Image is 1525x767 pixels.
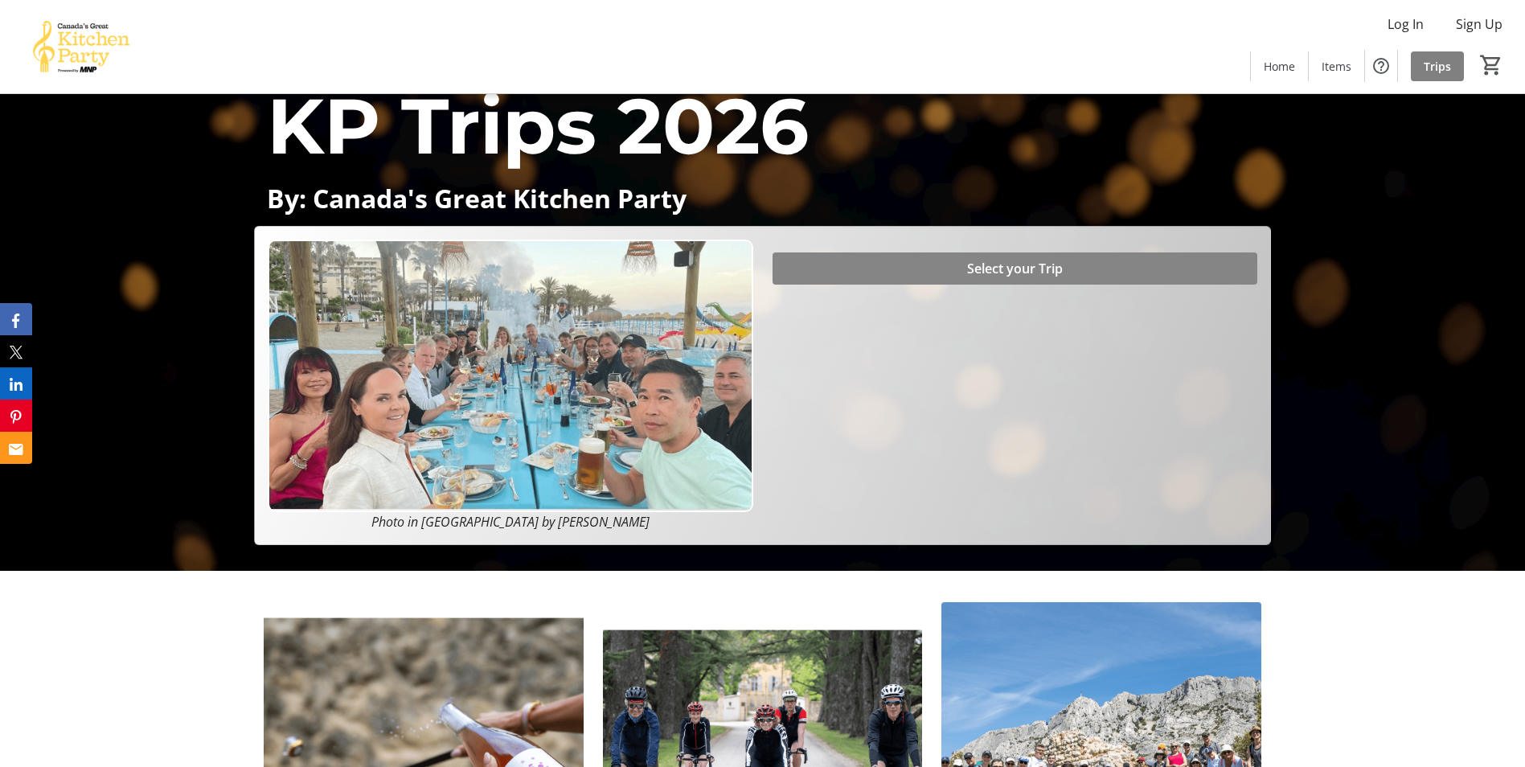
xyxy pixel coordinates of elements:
[1411,51,1464,81] a: Trips
[967,259,1063,278] span: Select your Trip
[1365,50,1397,82] button: Help
[1251,51,1308,81] a: Home
[268,240,752,512] img: Campaign CTA Media Photo
[1443,11,1515,37] button: Sign Up
[371,513,650,531] em: Photo in [GEOGRAPHIC_DATA] by [PERSON_NAME]
[1264,58,1295,75] span: Home
[1322,58,1351,75] span: Items
[1375,11,1437,37] button: Log In
[1388,14,1424,34] span: Log In
[10,6,153,87] img: Canada’s Great Kitchen Party's Logo
[267,79,809,173] span: KP Trips 2026
[1456,14,1502,34] span: Sign Up
[267,184,1258,212] p: By: Canada's Great Kitchen Party
[1477,51,1506,80] button: Cart
[1309,51,1364,81] a: Items
[773,252,1257,285] button: Select your Trip
[1424,58,1451,75] span: Trips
